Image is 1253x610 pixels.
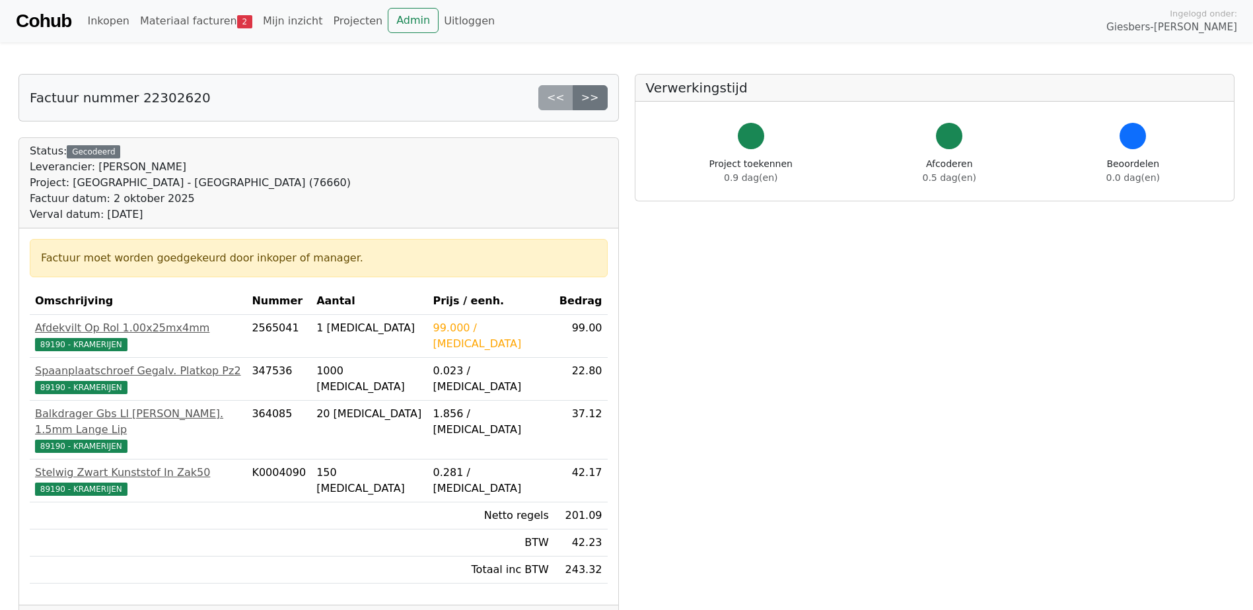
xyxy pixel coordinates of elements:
[35,320,241,352] a: Afdekvilt Op Rol 1.00x25mx4mm89190 - KRAMERIJEN
[35,406,241,454] a: Balkdrager Gbs Ll [PERSON_NAME]. 1.5mm Lange Lip89190 - KRAMERIJEN
[30,90,211,106] h5: Factuur nummer 22302620
[554,502,608,529] td: 201.09
[1106,172,1160,183] span: 0.0 dag(en)
[35,406,241,438] div: Balkdrager Gbs Ll [PERSON_NAME]. 1.5mm Lange Lip
[439,8,500,34] a: Uitloggen
[433,465,549,496] div: 0.281 / [MEDICAL_DATA]
[16,5,71,37] a: Cohub
[428,529,554,557] td: BTW
[35,465,241,481] div: Stelwig Zwart Kunststof In Zak50
[433,406,549,438] div: 1.856 / [MEDICAL_DATA]
[573,85,608,110] a: >>
[316,363,422,395] div: 1000 [MEDICAL_DATA]
[35,363,241,379] div: Spaanplaatschroef Gegalv. Platkop Pz2
[1170,7,1237,20] span: Ingelogd onder:
[1106,20,1237,35] span: Giesbers-[PERSON_NAME]
[41,250,596,266] div: Factuur moet worden goedgekeurd door inkoper of manager.
[30,288,246,315] th: Omschrijving
[30,191,351,207] div: Factuur datum: 2 oktober 2025
[554,557,608,584] td: 243.32
[433,363,549,395] div: 0.023 / [MEDICAL_DATA]
[246,401,311,459] td: 364085
[433,320,549,352] div: 99.000 / [MEDICAL_DATA]
[428,502,554,529] td: Netto regels
[923,157,976,185] div: Afcoderen
[135,8,258,34] a: Materiaal facturen2
[724,172,777,183] span: 0.9 dag(en)
[709,157,793,185] div: Project toekennen
[35,483,127,496] span: 89190 - KRAMERIJEN
[246,288,311,315] th: Nummer
[30,207,351,222] div: Verval datum: [DATE]
[246,459,311,502] td: K0004090
[388,8,439,33] a: Admin
[1106,157,1160,185] div: Beoordelen
[554,401,608,459] td: 37.12
[82,8,134,34] a: Inkopen
[316,320,422,336] div: 1 [MEDICAL_DATA]
[35,320,241,336] div: Afdekvilt Op Rol 1.00x25mx4mm
[311,288,427,315] th: Aantal
[554,358,608,401] td: 22.80
[35,440,127,453] span: 89190 - KRAMERIJEN
[923,172,976,183] span: 0.5 dag(en)
[646,80,1224,96] h5: Verwerkingstijd
[316,406,422,422] div: 20 [MEDICAL_DATA]
[428,557,554,584] td: Totaal inc BTW
[316,465,422,496] div: 150 [MEDICAL_DATA]
[258,8,328,34] a: Mijn inzicht
[35,338,127,351] span: 89190 - KRAMERIJEN
[428,288,554,315] th: Prijs / eenh.
[30,175,351,191] div: Project: [GEOGRAPHIC_DATA] - [GEOGRAPHIC_DATA] (76660)
[35,363,241,395] a: Spaanplaatschroef Gegalv. Platkop Pz289190 - KRAMERIJEN
[328,8,388,34] a: Projecten
[554,315,608,358] td: 99.00
[237,15,252,28] span: 2
[246,358,311,401] td: 347536
[35,381,127,394] span: 89190 - KRAMERIJEN
[554,288,608,315] th: Bedrag
[30,143,351,222] div: Status:
[30,159,351,175] div: Leverancier: [PERSON_NAME]
[35,465,241,496] a: Stelwig Zwart Kunststof In Zak5089190 - KRAMERIJEN
[67,145,120,158] div: Gecodeerd
[554,529,608,557] td: 42.23
[554,459,608,502] td: 42.17
[246,315,311,358] td: 2565041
